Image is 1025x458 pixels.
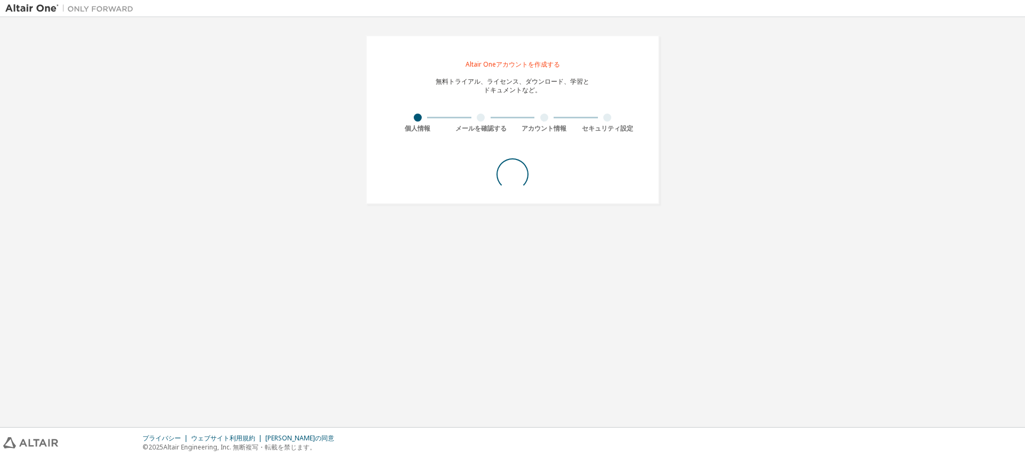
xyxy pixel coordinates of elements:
img: アルタイルワン [5,3,139,14]
font: アカウント情報 [522,124,566,133]
font: 無料トライアル、ライセンス、ダウンロード、学習と [436,77,589,86]
font: ウェブサイト利用規約 [191,433,255,443]
font: Altair Oneアカウントを作成する [466,60,560,69]
font: 2025 [148,443,163,452]
font: 個人情報 [405,124,430,133]
font: プライバシー [143,433,181,443]
font: © [143,443,148,452]
font: ドキュメントなど。 [484,85,541,94]
font: メールを確認する [455,124,507,133]
font: Altair Engineering, Inc. 無断複写・転載を禁じます。 [163,443,316,452]
font: セキュリティ設定 [582,124,633,133]
font: [PERSON_NAME]の同意 [265,433,334,443]
img: altair_logo.svg [3,437,58,448]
